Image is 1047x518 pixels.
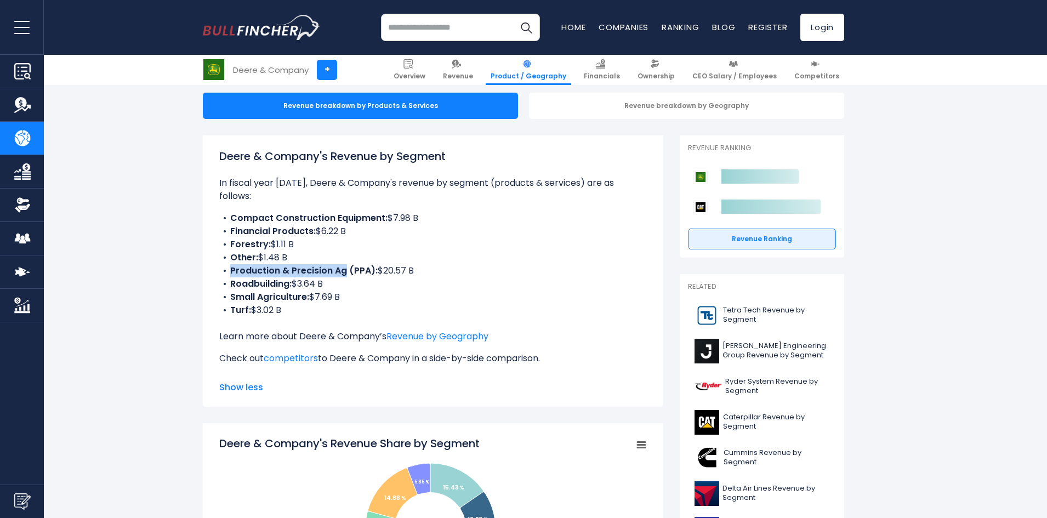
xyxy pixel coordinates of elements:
[687,55,782,85] a: CEO Salary / Employees
[633,55,680,85] a: Ownership
[800,14,844,41] a: Login
[384,494,406,502] tspan: 14.88 %
[203,59,224,80] img: DE logo
[264,352,318,365] a: competitors
[414,479,429,485] tspan: 5.85 %
[230,277,292,290] b: Roadbuilding:
[638,72,675,81] span: Ownership
[491,72,566,81] span: Product / Geography
[688,144,836,153] p: Revenue Ranking
[203,15,321,40] img: bullfincher logo
[219,436,480,451] tspan: Deere & Company's Revenue Share by Segment
[219,304,647,317] li: $3.02 B
[688,300,836,331] a: Tetra Tech Revenue by Segment
[230,212,388,224] b: Compact Construction Equipment:
[219,352,647,365] p: Check out to Deere & Company in a side-by-side comparison.
[386,330,488,343] a: Revenue by Geography
[789,55,844,85] a: Competitors
[443,483,464,492] tspan: 15.43 %
[443,72,473,81] span: Revenue
[688,443,836,473] a: Cummins Revenue by Segment
[230,251,258,264] b: Other:
[219,251,647,264] li: $1.48 B
[712,21,735,33] a: Blog
[233,64,309,76] div: Deere & Company
[203,15,321,40] a: Go to homepage
[692,72,777,81] span: CEO Salary / Employees
[725,377,829,396] span: Ryder System Revenue by Segment
[230,264,378,277] b: Production & Precision Ag (PPA):
[579,55,625,85] a: Financials
[688,479,836,509] a: Delta Air Lines Revenue by Segment
[486,55,571,85] a: Product / Geography
[584,72,620,81] span: Financials
[688,229,836,249] a: Revenue Ranking
[693,170,708,184] img: Deere & Company competitors logo
[219,225,647,238] li: $6.22 B
[722,341,829,360] span: [PERSON_NAME] Engineering Group Revenue by Segment
[317,60,337,80] a: +
[230,225,316,237] b: Financial Products:
[513,14,540,41] button: Search
[688,372,836,402] a: Ryder System Revenue by Segment
[693,200,708,214] img: Caterpillar competitors logo
[722,484,829,503] span: Delta Air Lines Revenue by Segment
[219,291,647,304] li: $7.69 B
[230,238,271,251] b: Forestry:
[599,21,648,33] a: Companies
[14,197,31,213] img: Ownership
[438,55,478,85] a: Revenue
[688,336,836,366] a: [PERSON_NAME] Engineering Group Revenue by Segment
[394,72,425,81] span: Overview
[724,448,829,467] span: Cummins Revenue by Segment
[695,374,722,399] img: R logo
[219,148,647,164] h1: Deere & Company's Revenue by Segment
[219,212,647,225] li: $7.98 B
[219,330,647,343] p: Learn more about Deere & Company’s
[748,21,787,33] a: Register
[695,446,720,470] img: CMI logo
[219,381,647,394] span: Show less
[219,264,647,277] li: $20.57 B
[230,291,309,303] b: Small Agriculture:
[219,277,647,291] li: $3.64 B
[230,304,251,316] b: Turf:
[203,93,518,119] div: Revenue breakdown by Products & Services
[695,339,719,363] img: J logo
[695,303,720,328] img: TTEK logo
[695,410,720,435] img: CAT logo
[688,407,836,437] a: Caterpillar Revenue by Segment
[529,93,844,119] div: Revenue breakdown by Geography
[389,55,430,85] a: Overview
[688,282,836,292] p: Related
[219,238,647,251] li: $1.11 B
[723,413,829,431] span: Caterpillar Revenue by Segment
[794,72,839,81] span: Competitors
[662,21,699,33] a: Ranking
[723,306,829,325] span: Tetra Tech Revenue by Segment
[695,481,719,506] img: DAL logo
[561,21,585,33] a: Home
[219,177,647,203] p: In fiscal year [DATE], Deere & Company's revenue by segment (products & services) are as follows:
